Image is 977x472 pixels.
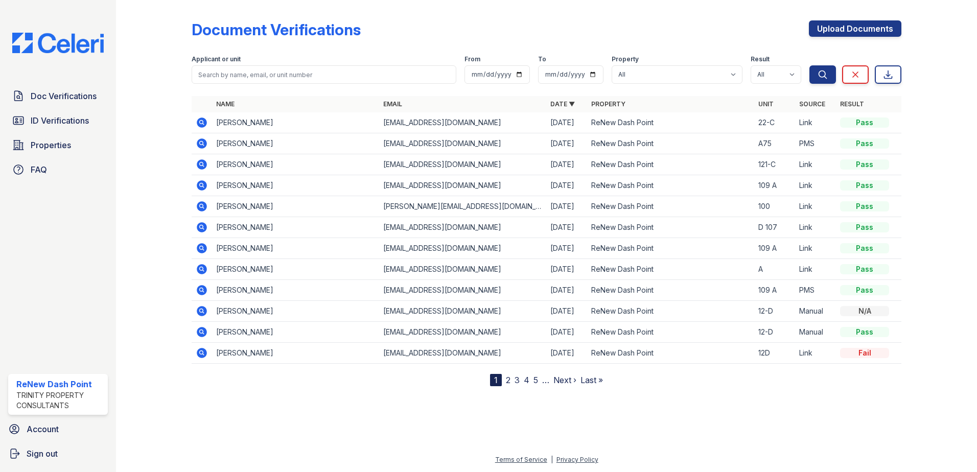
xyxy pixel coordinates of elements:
[212,154,379,175] td: [PERSON_NAME]
[587,259,754,280] td: ReNew Dash Point
[212,259,379,280] td: [PERSON_NAME]
[795,112,836,133] td: Link
[383,100,402,108] a: Email
[795,238,836,259] td: Link
[587,154,754,175] td: ReNew Dash Point
[8,159,108,180] a: FAQ
[591,100,625,108] a: Property
[587,238,754,259] td: ReNew Dash Point
[506,375,510,385] a: 2
[379,322,546,343] td: [EMAIL_ADDRESS][DOMAIN_NAME]
[379,112,546,133] td: [EMAIL_ADDRESS][DOMAIN_NAME]
[212,175,379,196] td: [PERSON_NAME]
[546,175,587,196] td: [DATE]
[546,301,587,322] td: [DATE]
[840,327,889,337] div: Pass
[533,375,538,385] a: 5
[546,259,587,280] td: [DATE]
[212,238,379,259] td: [PERSON_NAME]
[795,133,836,154] td: PMS
[546,133,587,154] td: [DATE]
[551,456,553,463] div: |
[546,280,587,301] td: [DATE]
[754,280,795,301] td: 109 A
[379,259,546,280] td: [EMAIL_ADDRESS][DOMAIN_NAME]
[212,343,379,364] td: [PERSON_NAME]
[16,378,104,390] div: ReNew Dash Point
[840,117,889,128] div: Pass
[379,196,546,217] td: [PERSON_NAME][EMAIL_ADDRESS][DOMAIN_NAME]
[379,301,546,322] td: [EMAIL_ADDRESS][DOMAIN_NAME]
[546,217,587,238] td: [DATE]
[31,163,47,176] span: FAQ
[31,139,71,151] span: Properties
[840,159,889,170] div: Pass
[192,55,241,63] label: Applicant or unit
[379,154,546,175] td: [EMAIL_ADDRESS][DOMAIN_NAME]
[538,55,546,63] label: To
[754,133,795,154] td: A75
[27,423,59,435] span: Account
[840,243,889,253] div: Pass
[216,100,235,108] a: Name
[840,222,889,232] div: Pass
[758,100,774,108] a: Unit
[31,114,89,127] span: ID Verifications
[587,217,754,238] td: ReNew Dash Point
[212,133,379,154] td: [PERSON_NAME]
[754,196,795,217] td: 100
[379,133,546,154] td: [EMAIL_ADDRESS][DOMAIN_NAME]
[550,100,575,108] a: Date ▼
[840,100,864,108] a: Result
[542,374,549,386] span: …
[16,390,104,411] div: Trinity Property Consultants
[553,375,576,385] a: Next ›
[587,301,754,322] td: ReNew Dash Point
[495,456,547,463] a: Terms of Service
[192,65,456,84] input: Search by name, email, or unit number
[840,285,889,295] div: Pass
[840,264,889,274] div: Pass
[8,110,108,131] a: ID Verifications
[464,55,480,63] label: From
[490,374,502,386] div: 1
[754,259,795,280] td: A
[795,154,836,175] td: Link
[379,175,546,196] td: [EMAIL_ADDRESS][DOMAIN_NAME]
[587,175,754,196] td: ReNew Dash Point
[212,217,379,238] td: [PERSON_NAME]
[612,55,639,63] label: Property
[754,175,795,196] td: 109 A
[212,112,379,133] td: [PERSON_NAME]
[546,238,587,259] td: [DATE]
[546,196,587,217] td: [DATE]
[795,196,836,217] td: Link
[587,280,754,301] td: ReNew Dash Point
[795,343,836,364] td: Link
[556,456,598,463] a: Privacy Policy
[546,343,587,364] td: [DATE]
[795,259,836,280] td: Link
[795,175,836,196] td: Link
[379,343,546,364] td: [EMAIL_ADDRESS][DOMAIN_NAME]
[212,301,379,322] td: [PERSON_NAME]
[4,33,112,53] img: CE_Logo_Blue-a8612792a0a2168367f1c8372b55b34899dd931a85d93a1a3d3e32e68fde9ad4.png
[587,343,754,364] td: ReNew Dash Point
[515,375,520,385] a: 3
[840,348,889,358] div: Fail
[212,196,379,217] td: [PERSON_NAME]
[840,306,889,316] div: N/A
[4,443,112,464] a: Sign out
[795,280,836,301] td: PMS
[546,112,587,133] td: [DATE]
[809,20,901,37] a: Upload Documents
[840,180,889,191] div: Pass
[212,322,379,343] td: [PERSON_NAME]
[587,112,754,133] td: ReNew Dash Point
[795,301,836,322] td: Manual
[587,196,754,217] td: ReNew Dash Point
[587,322,754,343] td: ReNew Dash Point
[799,100,825,108] a: Source
[212,280,379,301] td: [PERSON_NAME]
